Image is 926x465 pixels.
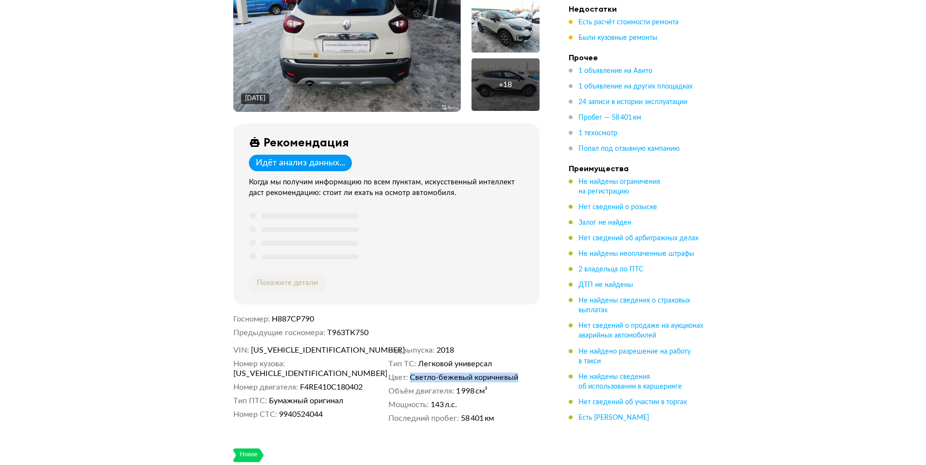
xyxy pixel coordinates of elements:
div: Когда мы получим информацию по всем пунктам, искусственный интеллект даст рекомендацию: стоит ли ... [249,177,528,198]
div: Идёт анализ данных... [256,158,345,168]
span: Бумажный оригинал [269,396,343,406]
dt: Предыдущие госномера [233,328,325,338]
span: Попал под отзывную кампанию [578,145,680,152]
span: Есть расчёт стоимости ремонта [578,19,679,26]
span: Нет сведений об арбитражных делах [578,235,699,242]
dt: Номер двигателя [233,382,298,392]
h4: Преимущества [569,163,705,173]
dt: Тип ПТС [233,396,267,406]
dt: Цвет [388,373,408,382]
span: 1 объявление на Авито [578,68,652,74]
div: Рекомендация [263,135,349,149]
dt: Номер СТС [233,410,277,419]
dt: VIN [233,345,249,355]
h4: Прочее [569,53,705,62]
span: 2018 [437,345,454,355]
span: 2 владельца по ПТС [578,266,644,273]
span: 1 объявление на других площадках [578,83,693,90]
h4: Недостатки [569,4,705,14]
span: Пробег — 58 401 км [578,114,641,121]
dt: Номер кузова [233,359,285,369]
span: Не найдены неоплаченные штрафы [578,250,694,257]
dt: Мощность [388,400,429,410]
span: 1 техосмотр [578,130,617,137]
span: 1 998 см³ [456,386,488,396]
span: 143 л.с. [431,400,457,410]
span: 24 записи в истории эксплуатации [578,99,687,106]
span: Нет сведений об участии в торгах [578,398,687,405]
span: Не найдены сведения о страховых выплатах [578,297,690,314]
span: Есть [PERSON_NAME] [578,414,649,421]
span: Были кузовные ремонты [578,35,657,41]
span: [US_VEHICLE_IDENTIFICATION_NUMBER] [251,345,363,355]
span: 9940524044 [279,410,323,419]
dt: Объём двигателя [388,386,454,396]
dt: Год выпуска [388,345,435,355]
span: Светло-бежевый коричневый [410,373,518,382]
span: Залог не найден [578,219,631,226]
span: Покажите детали [257,279,318,286]
span: Не найдены ограничения на регистрацию [578,179,660,195]
div: Новое [239,448,258,462]
span: 58 401 км [461,413,494,423]
span: Н887СР790 [272,315,314,323]
div: [DATE] [245,94,265,103]
dt: Последний пробег [388,413,459,423]
span: ДТП не найдены [578,282,633,288]
span: Не найдены сведения об использовании в каршеринге [578,373,682,390]
span: Легковой универсал [418,359,492,369]
div: + 18 [499,80,512,89]
span: Нет сведений о розыске [578,204,657,211]
span: F4RЕ410С180402 [300,382,363,392]
span: [US_VEHICLE_IDENTIFICATION_NUMBER] [233,369,345,378]
dt: Тип ТС [388,359,416,369]
span: Не найдено разрешение на работу в такси [578,348,691,364]
dd: Т963ТК750 [327,328,540,338]
span: Нет сведений о продаже на аукционах аварийных автомобилей [578,322,703,339]
dt: Госномер [233,314,270,324]
button: Покажите детали [249,273,326,293]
